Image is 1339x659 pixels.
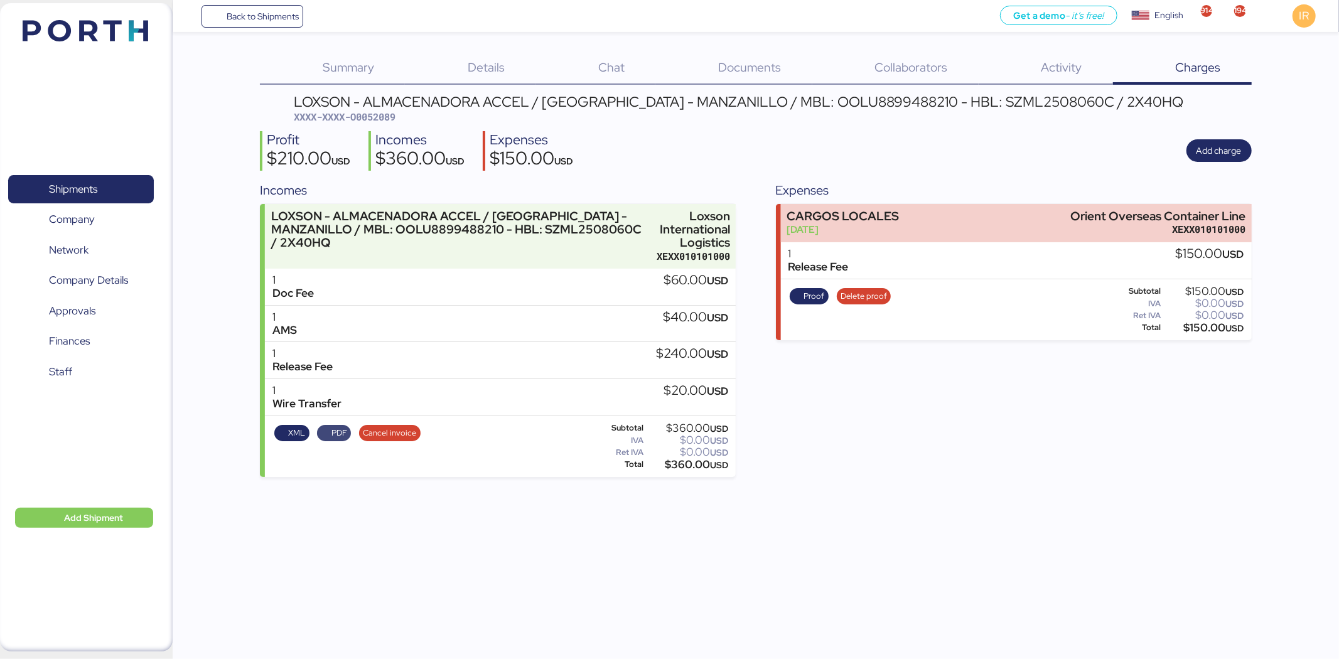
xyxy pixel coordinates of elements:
span: USD [1226,298,1244,309]
div: 1 [272,311,297,324]
a: Network [8,236,154,265]
div: Subtotal [593,424,643,432]
div: 1 [272,347,333,360]
div: CARGOS LOCALES [787,210,899,223]
button: Add charge [1186,139,1252,162]
div: XEXX010101000 [1070,223,1245,236]
div: Total [1109,323,1161,332]
div: Doc Fee [272,287,314,300]
div: Loxson International Logistics [651,210,729,249]
div: LOXSON - ALMACENADORA ACCEL / [GEOGRAPHIC_DATA] - MANZANILLO / MBL: OOLU8899488210 - HBL: SZML250... [271,210,645,249]
div: $360.00 [646,424,728,433]
button: Delete proof [837,288,891,304]
div: $0.00 [646,436,728,445]
a: Company Details [8,266,154,295]
span: Back to Shipments [227,9,299,24]
div: Ret IVA [593,448,643,457]
div: Release Fee [788,260,849,274]
span: Chat [598,59,625,75]
div: Subtotal [1109,287,1161,296]
button: XML [274,425,309,441]
span: USD [707,274,728,287]
span: Shipments [49,180,97,198]
div: $60.00 [664,274,728,287]
div: $360.00 [376,149,465,171]
span: Network [49,241,89,259]
div: 1 [272,384,341,397]
button: Menu [180,6,202,27]
div: $150.00 [1176,247,1244,261]
span: USD [707,347,728,361]
span: USD [710,459,728,471]
span: USD [707,384,728,398]
div: $0.00 [1163,311,1244,320]
span: USD [710,435,728,446]
span: Approvals [49,302,95,320]
span: Staff [49,363,72,381]
div: LOXSON - ALMACENADORA ACCEL / [GEOGRAPHIC_DATA] - MANZANILLO / MBL: OOLU8899488210 - HBL: SZML250... [294,95,1183,109]
span: Summary [323,59,374,75]
div: Orient Overseas Container Line [1070,210,1245,223]
a: Shipments [8,175,154,204]
div: Wire Transfer [272,397,341,410]
span: USD [332,155,351,167]
div: $210.00 [267,149,351,171]
div: [DATE] [787,223,899,236]
div: $40.00 [663,311,728,324]
div: $150.00 [1163,287,1244,296]
div: Total [593,460,643,469]
div: Ret IVA [1109,311,1161,320]
div: Incomes [376,131,465,149]
span: USD [555,155,574,167]
span: Details [468,59,505,75]
div: English [1154,9,1183,22]
div: $150.00 [1163,323,1244,333]
div: Incomes [260,181,736,200]
span: Collaborators [874,59,947,75]
div: $360.00 [646,460,728,469]
div: Expenses [776,181,1252,200]
span: Documents [718,59,781,75]
div: $240.00 [656,347,728,361]
div: XEXX010101000 [651,250,729,263]
a: Back to Shipments [202,5,304,28]
span: PDF [331,426,347,440]
div: Release Fee [272,360,333,373]
div: $20.00 [664,384,728,398]
button: PDF [317,425,351,441]
span: Delete proof [841,289,887,303]
span: USD [707,311,728,324]
span: XXXX-XXXX-O0052089 [294,110,395,123]
span: Charges [1175,59,1220,75]
div: $0.00 [1163,299,1244,308]
span: USD [710,447,728,458]
a: Approvals [8,297,154,326]
a: Finances [8,327,154,356]
span: Add Shipment [64,510,123,525]
span: USD [1226,323,1244,334]
button: Add Shipment [15,508,153,528]
div: Expenses [490,131,574,149]
span: XML [288,426,305,440]
span: USD [1226,286,1244,297]
span: Activity [1041,59,1082,75]
div: IVA [593,436,643,445]
span: USD [1226,310,1244,321]
div: $0.00 [646,447,728,457]
a: Company [8,205,154,234]
button: Cancel invoice [359,425,421,441]
span: USD [710,423,728,434]
span: Company [49,210,95,228]
button: Proof [790,288,829,304]
span: Company Details [49,271,128,289]
span: Finances [49,332,90,350]
div: $150.00 [490,149,574,171]
div: Profit [267,131,351,149]
span: USD [446,155,465,167]
div: IVA [1109,299,1161,308]
span: Add charge [1196,143,1242,158]
span: USD [1223,247,1244,261]
div: 1 [272,274,314,287]
span: IR [1299,8,1309,24]
div: 1 [788,247,849,260]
